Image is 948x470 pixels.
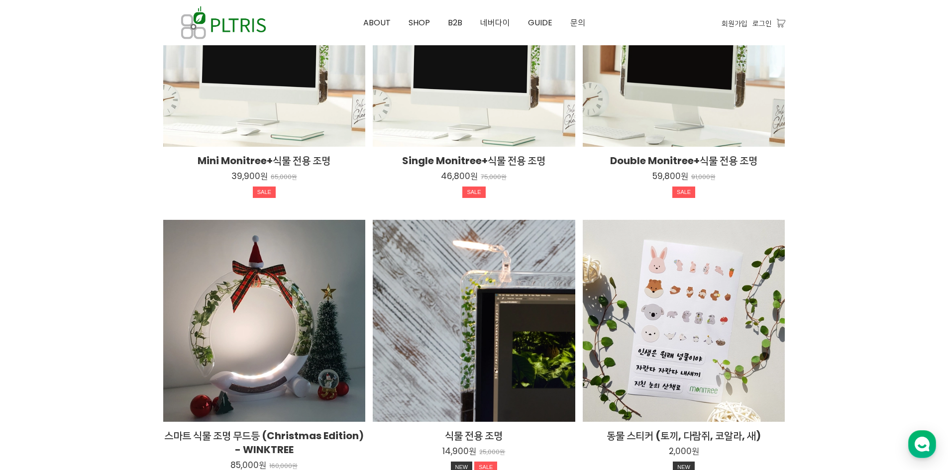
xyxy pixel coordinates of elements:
[481,174,507,181] p: 75,000원
[691,174,716,181] p: 91,000원
[163,154,366,202] a: Mini Monitree+식물 전용 조명 39,900원 65,000원 SALE
[3,315,66,340] a: 홈
[439,0,471,45] a: B2B
[400,0,439,45] a: SHOP
[652,171,688,182] p: 59,800원
[471,0,519,45] a: 네버다이
[154,330,166,338] span: 설정
[128,315,191,340] a: 설정
[163,429,366,457] h2: 스마트 식물 조명 무드등 (Christmas Edition) - WINKTREE
[442,446,476,457] p: 14,900원
[91,331,103,339] span: 대화
[479,449,505,456] p: 25,000원
[373,154,575,168] h2: Single Monitree+식물 전용 조명
[570,17,585,28] span: 문의
[752,18,772,29] a: 로그인
[373,429,575,443] h2: 식물 전용 조명
[519,0,561,45] a: GUIDE
[271,174,297,181] p: 65,000원
[409,17,430,28] span: SHOP
[354,0,400,45] a: ABOUT
[231,171,268,182] p: 39,900원
[528,17,552,28] span: GUIDE
[66,315,128,340] a: 대화
[583,154,785,168] h2: Double Monitree+식물 전용 조명
[163,154,366,168] h2: Mini Monitree+식물 전용 조명
[269,463,298,470] p: 160,000원
[373,154,575,202] a: Single Monitree+식물 전용 조명 46,800원 75,000원 SALE
[441,171,478,182] p: 46,800원
[561,0,594,45] a: 문의
[583,429,785,443] h2: 동물 스티커 (토끼, 다람쥐, 코알라, 새)
[462,187,485,198] div: SALE
[448,17,462,28] span: B2B
[669,446,699,457] p: 2,000원
[480,17,510,28] span: 네버다이
[583,154,785,202] a: Double Monitree+식물 전용 조명 59,800원 91,000원 SALE
[253,187,276,198] div: SALE
[31,330,37,338] span: 홈
[722,18,747,29] a: 회원가입
[672,187,695,198] div: SALE
[363,17,391,28] span: ABOUT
